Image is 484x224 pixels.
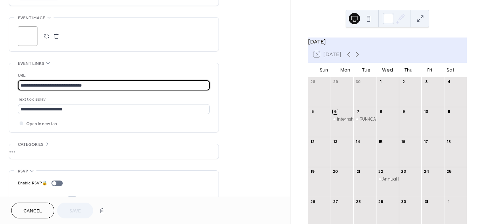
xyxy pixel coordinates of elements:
div: 2 [401,79,406,84]
span: Event image [18,14,45,22]
div: 9 [401,109,406,114]
span: Categories [18,141,43,148]
div: 24 [423,169,429,174]
div: Internship Panel & Spotlight [337,116,393,122]
button: Cancel [11,203,54,218]
div: [DATE] [308,38,467,46]
span: Open in new tab [26,120,57,128]
div: ••• [9,144,219,159]
div: Annual BME Career Fair [382,176,430,182]
div: Sat [440,63,461,77]
div: 29 [333,79,338,84]
div: Fri [419,63,440,77]
div: 15 [378,139,383,144]
div: URL [18,72,208,79]
div: 21 [355,169,361,174]
div: 23 [401,169,406,174]
div: 30 [401,199,406,204]
div: ; [18,26,37,46]
div: 16 [401,139,406,144]
div: 28 [355,199,361,204]
span: Event links [18,60,44,67]
div: Wed [377,63,398,77]
div: 22 [378,169,383,174]
div: 18 [446,139,451,144]
div: Mon [334,63,355,77]
div: 12 [310,139,315,144]
div: 5 [310,109,315,114]
div: 28 [310,79,315,84]
span: Cancel [23,208,42,215]
div: 31 [423,199,429,204]
div: 6 [333,109,338,114]
div: 1 [446,199,451,204]
div: 4 [446,79,451,84]
div: Thu [398,63,419,77]
div: 29 [378,199,383,204]
div: 20 [333,169,338,174]
div: 19 [310,169,315,174]
div: 30 [355,79,361,84]
div: 1 [378,79,383,84]
div: 7 [355,109,361,114]
div: RUN4CANCER [353,116,376,122]
div: 11 [446,109,451,114]
div: 17 [423,139,429,144]
div: 25 [446,169,451,174]
span: RSVP [18,168,28,175]
div: 13 [333,139,338,144]
div: 10 [423,109,429,114]
div: Annual BME Career Fair [376,176,399,182]
div: RUN4CANCER [360,116,386,122]
div: 26 [310,199,315,204]
div: 8 [378,109,383,114]
div: Limit number of guests [18,195,62,203]
div: 3 [423,79,429,84]
div: Sun [313,63,334,77]
div: 27 [333,199,338,204]
div: Internship Panel & Spotlight [331,116,353,122]
div: Tue [356,63,377,77]
div: Text to display [18,96,208,103]
div: 14 [355,139,361,144]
